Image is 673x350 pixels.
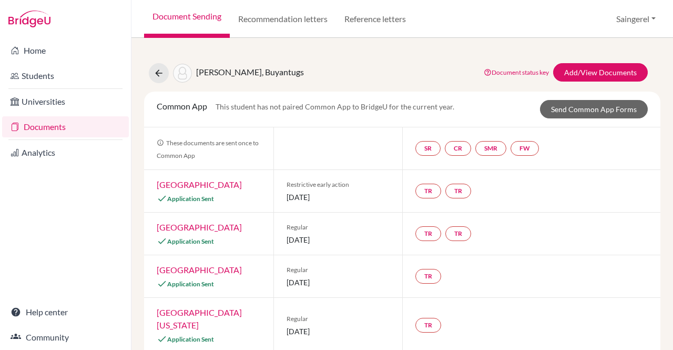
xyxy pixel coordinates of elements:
span: Application Sent [167,335,214,343]
a: TR [415,269,441,284]
a: FW [511,141,539,156]
a: [GEOGRAPHIC_DATA] [157,265,242,275]
span: Application Sent [167,280,214,288]
span: These documents are sent once to Common App [157,139,259,159]
span: Application Sent [167,237,214,245]
span: Regular [287,265,390,275]
span: Regular [287,314,390,324]
span: Restrictive early action [287,180,390,189]
a: Document status key [484,68,549,76]
a: Home [2,40,129,61]
a: SMR [475,141,506,156]
a: [GEOGRAPHIC_DATA][US_STATE] [157,307,242,330]
a: TR [415,226,441,241]
a: TR [445,184,471,198]
a: [GEOGRAPHIC_DATA] [157,222,242,232]
a: Community [2,327,129,348]
button: Saingerel [611,9,660,29]
span: Application Sent [167,195,214,203]
a: Send Common App Forms [540,100,648,118]
span: This student has not paired Common App to BridgeU for the current year. [216,102,454,111]
span: [DATE] [287,192,390,203]
span: Common App [157,101,207,111]
a: TR [415,318,441,333]
a: Students [2,65,129,86]
a: Add/View Documents [553,63,648,82]
span: [DATE] [287,326,390,337]
a: CR [445,141,471,156]
a: [GEOGRAPHIC_DATA] [157,179,242,189]
img: Bridge-U [8,11,50,27]
span: [PERSON_NAME], Buyantugs [196,67,304,77]
a: TR [445,226,471,241]
span: [DATE] [287,234,390,245]
a: Analytics [2,142,129,163]
span: Regular [287,223,390,232]
a: Help center [2,302,129,323]
span: [DATE] [287,277,390,288]
a: Universities [2,91,129,112]
a: Documents [2,116,129,137]
a: TR [415,184,441,198]
a: SR [415,141,441,156]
